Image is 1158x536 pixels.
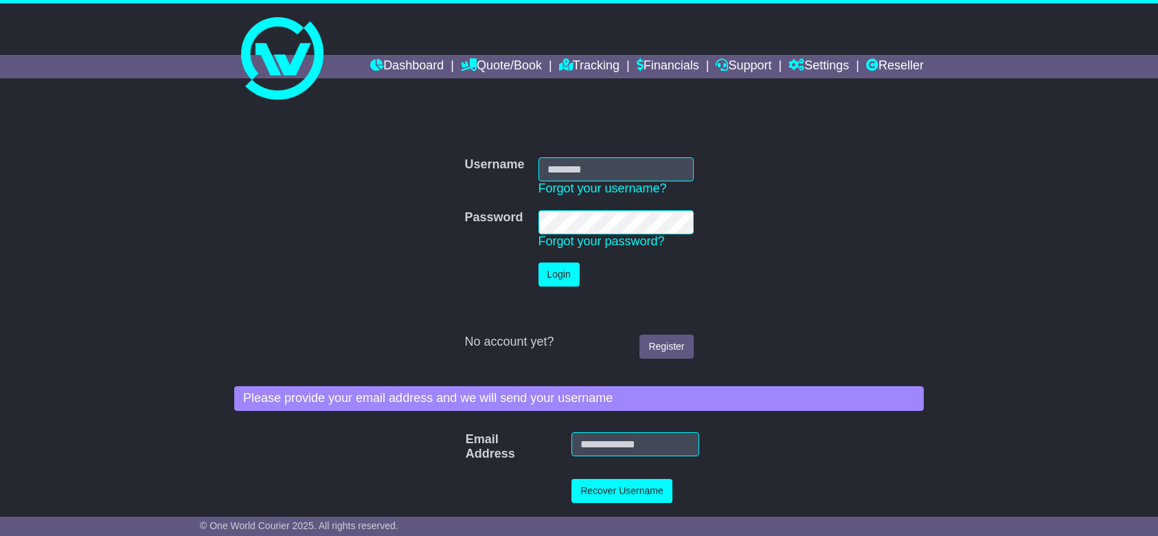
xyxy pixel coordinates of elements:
[464,157,524,172] label: Username
[639,335,693,359] a: Register
[459,432,484,462] label: Email Address
[234,386,924,411] div: Please provide your email address and we will send your username
[538,263,580,287] button: Login
[464,210,523,225] label: Password
[538,234,665,248] a: Forgot your password?
[571,479,672,503] button: Recover Username
[637,55,699,78] a: Financials
[370,55,444,78] a: Dashboard
[788,55,849,78] a: Settings
[461,55,542,78] a: Quote/Book
[200,520,398,531] span: © One World Courier 2025. All rights reserved.
[538,181,667,195] a: Forgot your username?
[559,55,620,78] a: Tracking
[716,55,771,78] a: Support
[866,55,924,78] a: Reseller
[464,335,693,350] div: No account yet?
